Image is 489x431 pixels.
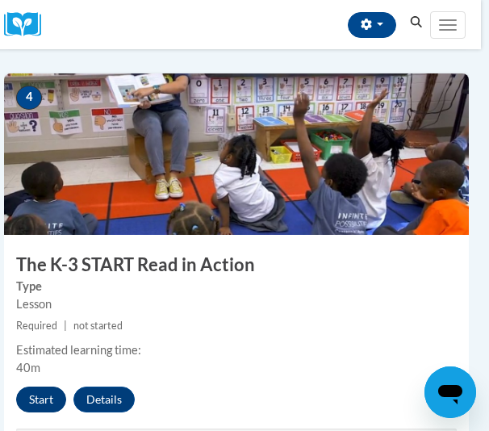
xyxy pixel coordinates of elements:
[4,73,469,235] img: Course Image
[4,12,52,37] a: Cox Campus
[4,253,469,278] h3: The K-3 START Read in Action
[16,295,457,313] div: Lesson
[4,12,52,37] img: Logo brand
[73,387,135,412] button: Details
[16,278,457,295] label: Type
[16,341,457,359] div: Estimated learning time:
[16,320,57,332] span: Required
[348,12,396,38] button: Account Settings
[404,13,428,32] button: Search
[16,361,40,375] span: 40m
[424,366,476,418] iframe: Button to launch messaging window
[16,86,42,110] span: 4
[16,387,66,412] button: Start
[64,320,67,332] span: |
[73,320,123,332] span: not started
